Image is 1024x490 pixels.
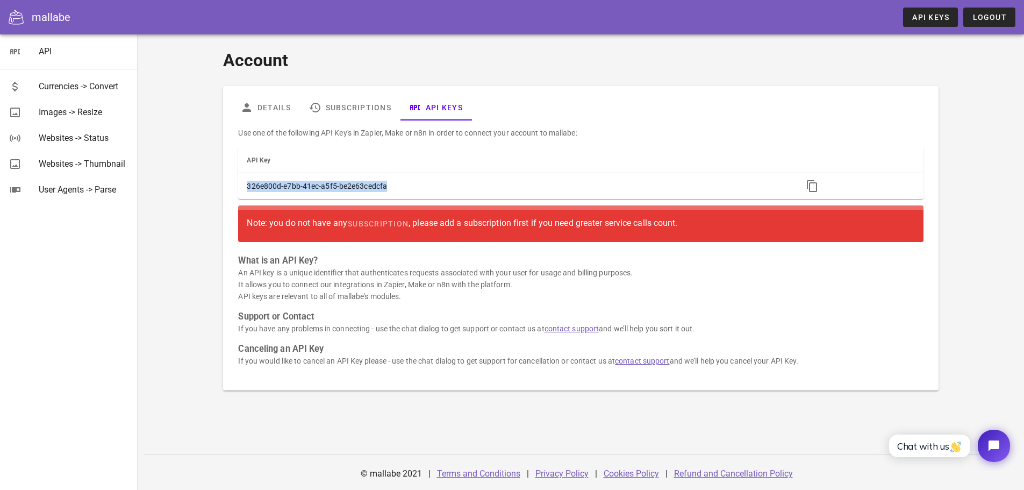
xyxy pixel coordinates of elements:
a: API Keys [903,8,958,27]
div: | [527,461,529,487]
h3: Canceling an API Key [238,343,923,355]
div: User Agents -> Parse [39,184,129,195]
div: Currencies -> Convert [39,81,129,91]
a: contact support [615,357,670,365]
p: Use one of the following API Key's in Zapier, Make or n8n in order to connect your account to mal... [238,127,923,139]
span: subscription [347,219,409,228]
a: Privacy Policy [535,468,589,479]
div: | [595,461,597,487]
a: Cookies Policy [604,468,659,479]
iframe: Tidio Chat [877,421,1019,471]
a: Terms and Conditions [437,468,520,479]
div: | [428,461,431,487]
span: API Keys [912,13,949,22]
td: 326e800d-e7bb-41ec-a5f5-be2e63cedcfa [238,173,794,199]
div: Websites -> Status [39,133,129,143]
th: API Key: Not sorted. Activate to sort ascending. [238,147,794,173]
h3: What is an API Key? [238,255,923,267]
h1: Account [223,47,938,73]
button: Logout [963,8,1015,27]
div: © mallabe 2021 [354,461,428,487]
a: Subscriptions [300,95,400,120]
span: API Key [247,157,270,164]
div: Websites -> Thumbnail [39,159,129,169]
div: Images -> Resize [39,107,129,117]
div: | [665,461,668,487]
p: If you have any problems in connecting - use the chat dialog to get support or contact us at and ... [238,323,923,335]
h3: Support or Contact [238,311,923,323]
p: If you would like to cancel an API Key please - use the chat dialog to get support for cancellati... [238,355,923,367]
span: Logout [972,13,1007,22]
a: Details [232,95,300,120]
p: An API key is a unique identifier that authenticates requests associated with your user for usage... [238,267,923,302]
div: mallabe [32,9,70,25]
a: contact support [545,324,599,333]
a: subscription [347,214,409,233]
div: API [39,46,129,56]
a: Refund and Cancellation Policy [674,468,793,479]
div: Note: you do not have any , please add a subscription first if you need greater service calls count. [247,214,914,233]
a: API Keys [400,95,471,120]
